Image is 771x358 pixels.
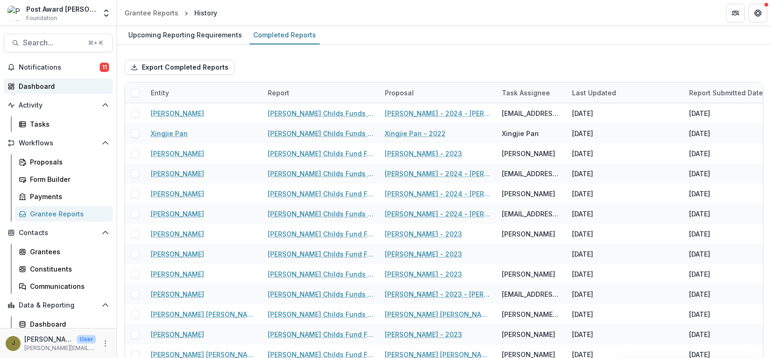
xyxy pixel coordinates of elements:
div: Last Updated [566,88,622,98]
p: [PERSON_NAME] [24,334,73,344]
div: Dashboard [19,81,105,91]
button: Open Workflows [4,136,113,150]
a: [PERSON_NAME] Childs Fund Fellowship Award Financial Expenditure Report [268,149,374,158]
a: [PERSON_NAME] [151,329,204,339]
div: Jamie [12,340,15,346]
div: Last Updated [566,83,683,103]
a: [PERSON_NAME] Childs Funds Fellow’s Annual Progress Report [268,269,374,279]
div: [DATE] [572,209,593,219]
button: Partners [726,4,745,22]
div: [PERSON_NAME] [502,269,555,279]
div: [EMAIL_ADDRESS][PERSON_NAME][DOMAIN_NAME] [502,169,561,179]
div: [DATE] [572,149,593,158]
div: [DATE] [572,289,593,299]
p: [PERSON_NAME][EMAIL_ADDRESS][PERSON_NAME][DOMAIN_NAME] [24,344,96,352]
a: Completed Reports [250,26,320,44]
div: Report [262,83,379,103]
div: Entity [145,83,262,103]
div: [EMAIL_ADDRESS][MEDICAL_DATA][DOMAIN_NAME] [502,209,561,219]
div: Task Assignee [496,88,556,98]
div: [DATE] [689,269,710,279]
div: Payments [30,192,105,201]
div: Grantee Reports [30,209,105,219]
a: [PERSON_NAME] Childs Fund Fellowship Award Financial Expenditure Report [268,229,374,239]
a: Dashboard [15,316,113,332]
span: 11 [100,63,109,72]
div: Grantee Reports [125,8,178,18]
a: [PERSON_NAME] [PERSON_NAME] - 2023 [385,309,491,319]
a: Xingjie Pan [151,129,188,138]
div: Entity [145,88,175,98]
div: [DATE] [572,269,593,279]
a: Grantees [15,244,113,259]
div: [DATE] [572,169,593,179]
span: Notifications [19,64,100,72]
div: Upcoming Reporting Requirements [125,28,246,42]
div: [DATE] [572,329,593,339]
img: Post Award Jane Coffin Childs Memorial Fund [7,6,22,21]
div: Tasks [30,119,105,129]
a: [PERSON_NAME] [151,289,204,299]
div: [EMAIL_ADDRESS][DOMAIN_NAME] [502,108,561,118]
div: [DATE] [689,289,710,299]
a: [PERSON_NAME] - 2024 - [PERSON_NAME] Childs Memorial Fund - Fellowship Application [385,169,491,179]
span: Activity [19,101,98,109]
a: [PERSON_NAME] Childs Funds Fellow’s Annual Progress Report [268,108,374,118]
a: Grantee Reports [121,6,182,20]
a: [PERSON_NAME] Childs Funds Fellow’s Annual Progress Report [268,309,374,319]
a: [PERSON_NAME] Childs Funds Fellow’s Annual Progress Report [268,209,374,219]
a: [PERSON_NAME] [151,189,204,199]
div: [DATE] [572,309,593,319]
div: [DATE] [572,129,593,138]
button: Open Activity [4,98,113,113]
p: User [77,335,96,344]
div: [DATE] [689,309,710,319]
div: [PERSON_NAME] [PERSON_NAME] [502,309,561,319]
div: Dashboard [30,319,105,329]
a: [PERSON_NAME] [151,169,204,179]
div: Xingjie Pan [502,129,539,138]
button: Get Help [749,4,767,22]
span: Search... [23,38,82,47]
a: [PERSON_NAME] Childs Funds Fellow’s Annual Progress Report [268,289,374,299]
a: [PERSON_NAME] - 2023 [385,249,462,259]
a: [PERSON_NAME] - 2023 [385,329,462,339]
a: [PERSON_NAME] - 2023 [385,149,462,158]
div: Report Submitted Date [683,88,769,98]
a: [PERSON_NAME] - 2023 - [PERSON_NAME] Childs Memorial Fund - Fellowship Application [385,289,491,299]
a: Grantee Reports [15,206,113,222]
div: [DATE] [689,209,710,219]
div: [DATE] [689,189,710,199]
a: [PERSON_NAME] [151,229,204,239]
div: Post Award [PERSON_NAME] Childs Memorial Fund [26,4,96,14]
button: Notifications11 [4,60,113,75]
a: [PERSON_NAME] Childs Funds Fellow’s Annual Progress Report [268,169,374,179]
a: [PERSON_NAME] Childs Fund Fellowship Award Financial Expenditure Report [268,329,374,339]
a: Dashboard [4,79,113,94]
a: [PERSON_NAME] [151,249,204,259]
a: Upcoming Reporting Requirements [125,26,246,44]
a: Form Builder [15,172,113,187]
a: [PERSON_NAME] [PERSON_NAME] [151,309,257,319]
div: History [194,8,217,18]
div: Task Assignee [496,83,566,103]
div: [DATE] [689,108,710,118]
a: [PERSON_NAME] Childs Fund Fellowship Award Financial Expenditure Report [268,189,374,199]
nav: breadcrumb [121,6,221,20]
a: Payments [15,189,113,204]
a: [PERSON_NAME] - 2024 - [PERSON_NAME] Childs Memorial Fund - Fellowship Application [385,189,491,199]
span: Data & Reporting [19,301,98,309]
button: Open entity switcher [100,4,113,22]
a: Tasks [15,116,113,132]
span: Foundation [26,14,57,22]
div: [PERSON_NAME] [502,329,555,339]
a: [PERSON_NAME] - 2024 - [PERSON_NAME] Childs Memorial Fund - Fellowship Application [385,209,491,219]
div: Proposal [379,83,496,103]
button: Search... [4,34,113,52]
div: Constituents [30,264,105,274]
span: Workflows [19,139,98,147]
div: [DATE] [572,249,593,259]
div: [PERSON_NAME] [502,149,555,158]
